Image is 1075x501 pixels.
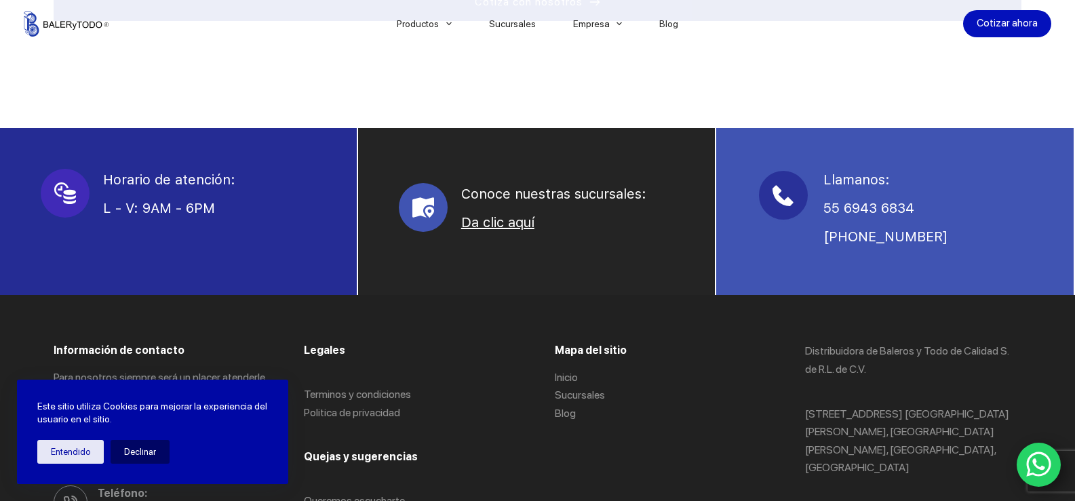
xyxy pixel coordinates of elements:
img: Balerytodo [24,11,109,37]
p: Distribuidora de Baleros y Todo de Calidad S. de R.L. de C.V. [805,342,1021,378]
h3: Información de contacto [54,342,270,359]
span: 55 6943 6834 [823,200,914,216]
button: Entendido [37,440,104,464]
h3: Mapa del sitio [555,342,771,359]
a: Politica de privacidad [304,406,400,419]
span: Quejas y sugerencias [304,450,418,463]
p: Para nosotros siempre será un placer atenderle, si quiere contactarnos podrá realizarlo a través ... [54,369,270,422]
a: Cotizar ahora [963,10,1051,37]
a: Da clic aquí [461,214,534,231]
a: Inicio [555,371,578,384]
a: Sucursales [555,388,605,401]
span: L - V: 9AM - 6PM [103,200,215,216]
span: Conoce nuestras sucursales: [461,186,646,202]
a: Terminos y condiciones [304,388,411,401]
p: Este sitio utiliza Cookies para mejorar la experiencia del usuario en el sitio. [37,400,268,426]
a: Blog [555,407,576,420]
span: [PHONE_NUMBER] [823,228,947,245]
span: Legales [304,344,345,357]
a: WhatsApp [1017,443,1061,487]
span: Llamanos: [823,172,890,188]
button: Declinar [111,440,170,464]
p: [STREET_ADDRESS] [GEOGRAPHIC_DATA][PERSON_NAME], [GEOGRAPHIC_DATA][PERSON_NAME], [GEOGRAPHIC_DATA... [805,405,1021,477]
span: Horario de atención: [103,172,235,188]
